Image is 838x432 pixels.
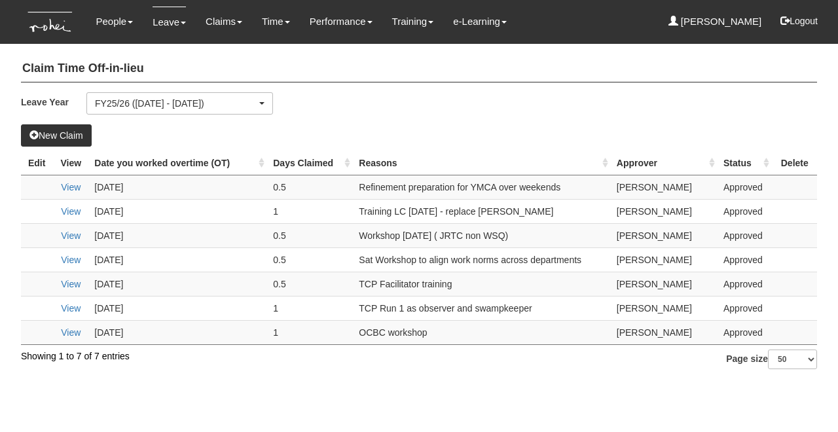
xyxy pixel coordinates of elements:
a: Training [392,7,434,37]
td: Training LC [DATE] - replace [PERSON_NAME] [354,199,611,223]
a: View [61,327,81,338]
td: 1 [268,320,354,344]
button: Logout [771,5,827,37]
a: View [61,255,81,265]
td: [DATE] [89,247,268,272]
td: [DATE] [89,272,268,296]
td: [DATE] [89,175,268,199]
td: [DATE] [89,223,268,247]
td: [DATE] [89,320,268,344]
button: FY25/26 ([DATE] - [DATE]) [86,92,273,115]
td: TCP Facilitator training [354,272,611,296]
td: [PERSON_NAME] [611,223,718,247]
th: Edit [21,151,52,175]
td: Approved [718,272,773,296]
div: FY25/26 ([DATE] - [DATE]) [95,97,257,110]
td: [PERSON_NAME] [611,272,718,296]
td: Approved [718,320,773,344]
select: Page size [768,350,817,369]
a: View [61,206,81,217]
a: View [61,230,81,241]
td: 0.5 [268,272,354,296]
td: [PERSON_NAME] [611,320,718,344]
td: Approved [718,175,773,199]
td: Approved [718,296,773,320]
td: [DATE] [89,199,268,223]
a: Claims [206,7,242,37]
td: 1 [268,296,354,320]
th: Days Claimed : activate to sort column ascending [268,151,354,175]
td: 0.5 [268,247,354,272]
td: Refinement preparation for YMCA over weekends [354,175,611,199]
th: Date you worked overtime (OT) : activate to sort column ascending [89,151,268,175]
a: View [61,279,81,289]
th: Delete [773,151,817,175]
td: 0.5 [268,175,354,199]
td: [DATE] [89,296,268,320]
th: Approver : activate to sort column ascending [611,151,718,175]
label: Leave Year [21,92,86,111]
td: Approved [718,223,773,247]
td: [PERSON_NAME] [611,175,718,199]
a: Performance [310,7,373,37]
h4: Claim Time Off-in-lieu [21,56,817,82]
th: Reasons : activate to sort column ascending [354,151,611,175]
td: [PERSON_NAME] [611,247,718,272]
a: e-Learning [453,7,507,37]
button: New Claim [21,124,92,147]
td: [PERSON_NAME] [611,296,718,320]
td: Sat Workshop to align work norms across departments [354,247,611,272]
a: [PERSON_NAME] [668,7,762,37]
td: OCBC workshop [354,320,611,344]
td: Workshop [DATE] ( JRTC non WSQ) [354,223,611,247]
a: Time [262,7,290,37]
td: Approved [718,247,773,272]
a: Leave [153,7,186,37]
a: View [61,182,81,192]
iframe: chat widget [783,380,825,419]
a: View [61,303,81,314]
th: View [52,151,89,175]
td: TCP Run 1 as observer and swampkeeper [354,296,611,320]
label: Page size [726,350,817,369]
td: Approved [718,199,773,223]
td: [PERSON_NAME] [611,199,718,223]
td: 1 [268,199,354,223]
th: Status : activate to sort column ascending [718,151,773,175]
a: People [96,7,133,37]
td: 0.5 [268,223,354,247]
